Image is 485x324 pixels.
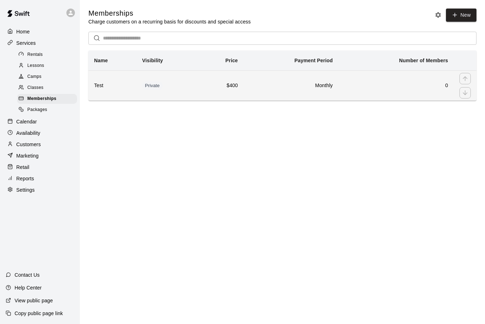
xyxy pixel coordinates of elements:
a: Services [6,38,74,48]
a: Packages [17,105,80,116]
div: Camps [17,72,77,82]
p: Retail [16,164,29,171]
p: Charge customers on a recurring basis for discounts and special access [88,18,251,25]
b: Name [94,58,108,63]
span: Camps [27,73,42,80]
a: Lessons [17,60,80,71]
button: Memberships settings [433,10,443,20]
h6: Monthly [249,82,333,90]
div: Classes [17,83,77,93]
a: Settings [6,185,74,195]
p: Services [16,39,36,47]
p: Copy public page link [15,310,63,317]
div: Lessons [17,61,77,71]
p: Availability [16,129,40,137]
a: Reports [6,173,74,184]
div: This membership is hidden from the memberships page [142,81,163,90]
b: Number of Members [399,58,448,63]
p: Home [16,28,30,35]
div: Rentals [17,50,77,60]
p: View public page [15,297,53,304]
a: Customers [6,139,74,150]
a: Retail [6,162,74,172]
a: Calendar [6,116,74,127]
a: Classes [17,83,80,94]
p: Calendar [16,118,37,125]
p: Settings [16,186,35,193]
b: Visibility [142,58,163,63]
b: Price [225,58,238,63]
a: Availability [6,128,74,138]
h6: Test [94,82,131,90]
table: simple table [88,51,476,101]
span: Packages [27,106,47,113]
a: Marketing [6,150,74,161]
span: Private [142,83,163,89]
div: Memberships [17,94,77,104]
p: Reports [16,175,34,182]
span: Classes [27,84,43,91]
h5: Memberships [88,9,251,18]
span: Lessons [27,62,44,69]
p: Customers [16,141,41,148]
span: Rentals [27,51,43,58]
a: Camps [17,71,80,83]
a: Home [6,26,74,37]
p: Marketing [16,152,39,159]
h6: 0 [344,82,448,90]
b: Payment Period [294,58,333,63]
a: Memberships [17,94,80,105]
a: New [446,9,476,22]
p: Contact Us [15,271,40,278]
a: Rentals [17,49,80,60]
span: Memberships [27,95,56,102]
div: Packages [17,105,77,115]
h6: $400 [204,82,238,90]
p: Help Center [15,284,42,291]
